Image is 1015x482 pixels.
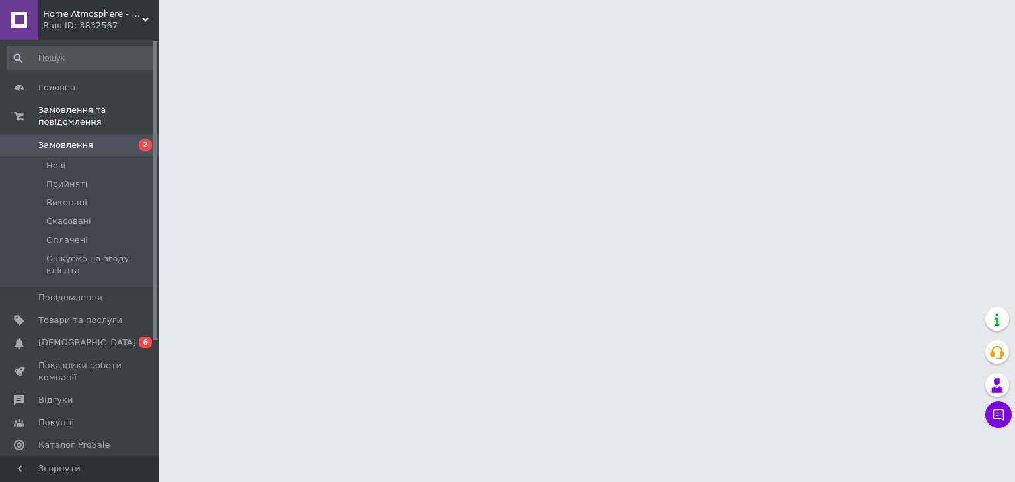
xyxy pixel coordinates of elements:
[38,104,159,128] span: Замовлення та повідомлення
[46,253,155,277] span: Очікуємо на згоду клієнта
[43,20,159,32] div: Ваш ID: 3832567
[7,46,156,70] input: Пошук
[46,197,87,209] span: Виконані
[43,8,142,20] span: Home Atmosphere - Інтернет-магазин дзеркал
[46,234,88,246] span: Оплачені
[139,139,152,151] span: 2
[139,337,152,348] span: 6
[38,139,93,151] span: Замовлення
[46,160,65,172] span: Нові
[38,394,73,406] span: Відгуки
[38,82,75,94] span: Головна
[38,360,122,384] span: Показники роботи компанії
[38,439,110,451] span: Каталог ProSale
[46,215,91,227] span: Скасовані
[38,314,122,326] span: Товари та послуги
[38,417,74,429] span: Покупці
[985,401,1012,428] button: Чат з покупцем
[46,178,87,190] span: Прийняті
[38,337,136,349] span: [DEMOGRAPHIC_DATA]
[38,292,102,304] span: Повідомлення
